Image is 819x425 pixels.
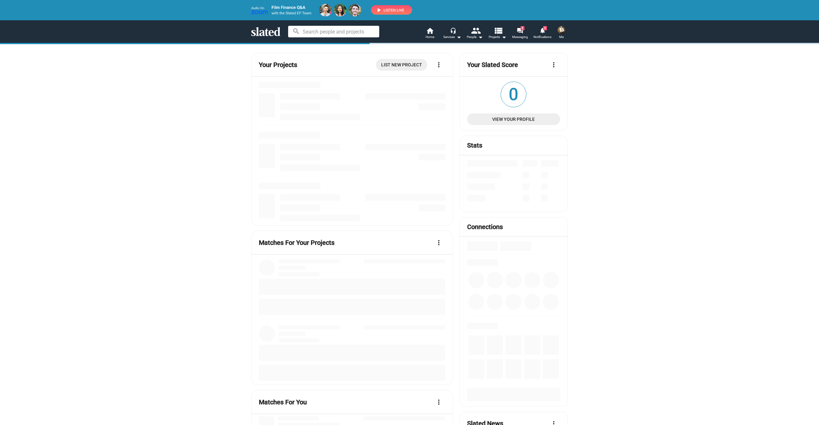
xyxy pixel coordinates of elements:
mat-card-title: Your Slated Score [467,61,518,69]
mat-icon: notifications [539,27,545,34]
mat-icon: home [426,27,434,34]
mat-icon: more_vert [435,61,443,69]
a: List New Project [376,59,427,71]
button: Andrew LillionMe [554,25,569,42]
mat-card-title: Matches For Your Projects [259,238,334,247]
mat-icon: headset_mic [450,27,456,33]
span: 1 [543,26,547,30]
span: Me [559,33,564,41]
span: Notifications [533,33,551,41]
img: promo-live-zoom-ep-team4.png [251,4,412,16]
mat-card-title: Connections [467,223,503,231]
input: Search people and projects [288,26,379,37]
button: Services [441,27,464,41]
span: Projects [489,33,506,41]
span: List New Project [381,59,422,71]
mat-icon: more_vert [435,239,443,246]
a: Home [419,27,441,41]
mat-icon: arrow_drop_down [500,33,508,41]
span: 1 [521,26,524,30]
mat-icon: view_list [494,26,503,35]
mat-card-title: Stats [467,141,482,150]
mat-icon: forum [517,28,523,34]
mat-card-title: Matches For You [259,398,307,407]
mat-icon: arrow_drop_down [476,33,484,41]
div: Services [443,33,461,41]
mat-icon: people [471,26,480,35]
div: People [467,33,483,41]
span: Messaging [512,33,528,41]
button: People [464,27,486,41]
mat-icon: more_vert [435,398,443,406]
mat-icon: arrow_drop_down [455,33,463,41]
a: View Your Profile [467,113,560,125]
img: Andrew Lillion [558,26,565,34]
a: 1Messaging [509,27,531,41]
button: Projects [486,27,509,41]
mat-icon: more_vert [550,61,558,69]
span: 0 [501,82,526,107]
span: View Your Profile [472,113,555,125]
a: 1Notifications [531,27,554,41]
span: Home [426,33,434,41]
mat-card-title: Your Projects [259,61,297,69]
